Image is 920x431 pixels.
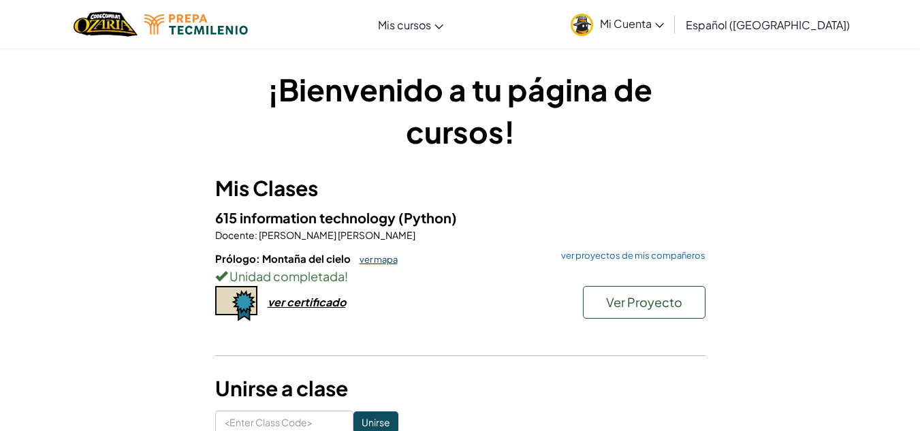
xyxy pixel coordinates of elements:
span: Mis cursos [378,18,431,32]
img: avatar [571,14,593,36]
h3: Mis Clases [215,173,705,204]
span: Mi Cuenta [600,16,664,31]
span: Español ([GEOGRAPHIC_DATA]) [686,18,850,32]
span: (Python) [398,209,457,226]
span: : [255,229,257,241]
span: ! [345,268,348,284]
a: ver mapa [353,254,398,265]
button: Ver Proyecto [583,286,705,319]
h3: Unirse a clase [215,373,705,404]
div: ver certificado [268,295,346,309]
span: Docente [215,229,255,241]
a: Mis cursos [371,6,450,43]
span: Unidad completada [227,268,345,284]
a: ver proyectos de mis compañeros [554,251,705,260]
a: Español ([GEOGRAPHIC_DATA]) [679,6,857,43]
span: [PERSON_NAME] [PERSON_NAME] [257,229,415,241]
span: 615 information technology [215,209,398,226]
a: ver certificado [215,295,346,309]
img: Tecmilenio logo [144,14,248,35]
span: Prólogo: Montaña del cielo [215,252,353,265]
img: Home [74,10,137,38]
img: certificate-icon.png [215,286,257,321]
span: Ver Proyecto [606,294,682,310]
a: Mi Cuenta [564,3,671,46]
a: Ozaria by CodeCombat logo [74,10,137,38]
h1: ¡Bienvenido a tu página de cursos! [215,68,705,153]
